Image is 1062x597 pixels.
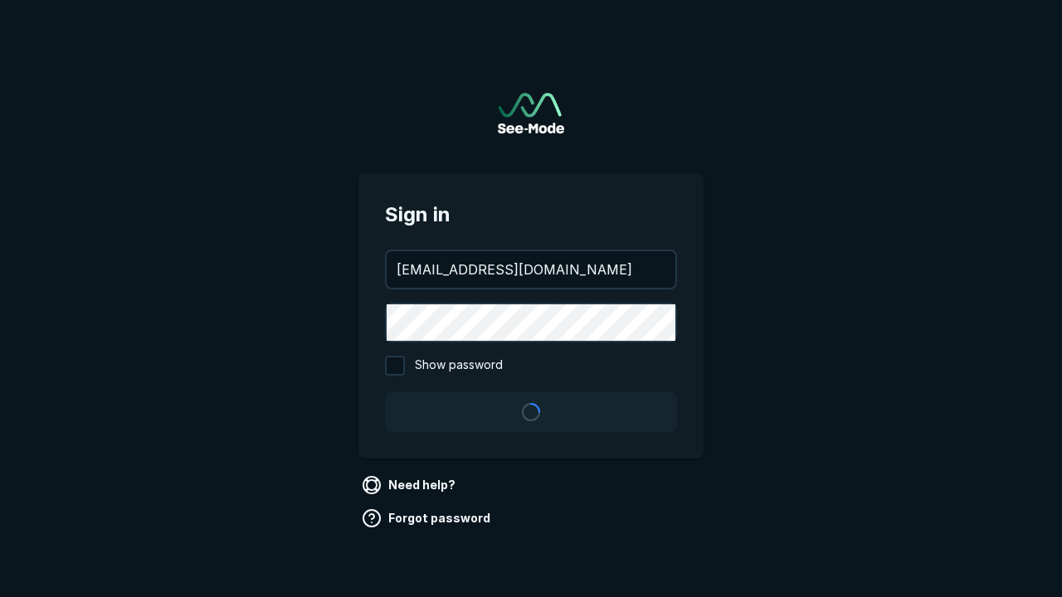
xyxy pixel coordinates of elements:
img: See-Mode Logo [498,93,564,133]
a: Forgot password [358,505,497,531]
span: Show password [415,356,503,376]
input: your@email.com [387,251,675,288]
span: Sign in [385,200,677,230]
a: Need help? [358,472,462,498]
a: Go to sign in [498,93,564,133]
